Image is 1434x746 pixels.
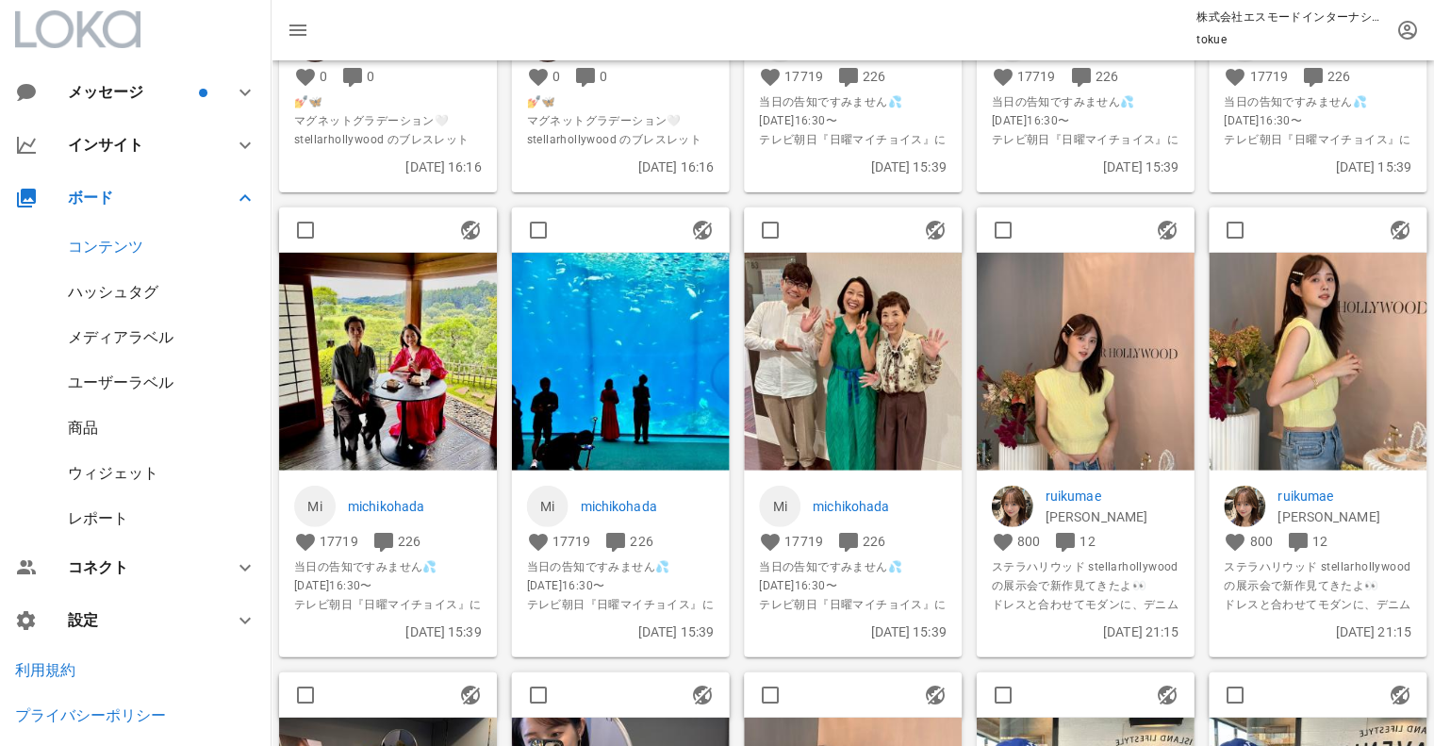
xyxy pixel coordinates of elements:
p: [DATE] 15:39 [527,621,715,641]
img: 1483613554810584_18345518926160474_8120064880245481000_n.jpg [279,253,497,471]
span: 226 [863,533,885,548]
p: tokue [1196,30,1385,49]
span: ステラハリウッド stellarhollywood の展示会で新作見てきたよ👀 [992,556,1179,594]
a: michikohada [348,495,482,516]
p: [DATE] 21:15 [1224,621,1411,641]
p: 𝗸𝗮𝗵𝗼 [348,41,482,61]
p: 熊江琉衣 [1046,506,1179,526]
span: マグネットグラデーション🤍 [527,111,715,130]
span: [DATE]16:30〜 [527,575,715,594]
p: 熊江琉衣 [1277,506,1411,526]
span: Mi [992,20,1033,61]
span: 800 [1249,533,1272,548]
div: メッセージ [68,83,195,101]
span: マグネットグラデーション🤍 [294,111,482,130]
span: 17719 [1017,68,1056,83]
p: [DATE] 16:16 [527,157,715,177]
div: コネクト [68,558,211,576]
span: 当日の告知ですみません💦 [992,92,1179,111]
p: [DATE] 21:15 [992,621,1179,641]
span: [DATE]16:30〜 [759,111,947,130]
span: ドレスと合わせてモダンに、デニムとかTシャツに合わせてカジュアルに…etc [1224,594,1411,651]
span: stellarhollywood のブレスレット✨ [527,130,715,168]
p: [DATE] 15:39 [759,157,947,177]
span: stellarhollywood のブレスレット✨ [294,130,482,168]
span: 0 [367,68,374,83]
a: 利用規約 [15,661,75,679]
span: バッジ [199,89,207,97]
p: 𝗸𝗮𝗵𝗼 [581,41,715,61]
a: Mi [759,20,800,61]
span: テレビ朝日『日曜マイチョイス』に [992,130,1179,149]
p: [DATE] 15:39 [294,621,482,641]
span: 12 [1312,533,1327,548]
a: ウィジェット [68,464,158,482]
span: 226 [630,533,652,548]
span: [DATE]16:30〜 [1224,111,1411,130]
a: ruikumae [1277,485,1411,506]
img: kaho_113_ [527,20,569,61]
img: 1483535555964320_18500432314070952_470136674079954742_n.jpg [1209,253,1426,471]
a: Mi [759,485,800,526]
a: michikohada [581,495,715,516]
a: Mi [294,485,336,526]
div: インサイト [68,136,211,154]
img: 1483534554460417_18500432305070952_8600356941046228056_n.jpg [977,253,1195,471]
span: [DATE]16:30〜 [759,575,947,594]
span: ドレスと合わせてモダンに、デニムとかTシャツに合わせてカジュアルに…etc [992,594,1179,651]
span: 17719 [784,533,823,548]
a: コンテンツ [68,238,143,256]
div: 設定 [68,611,211,629]
span: 12 [1080,533,1095,548]
p: 株式会社エスモードインターナショナル [1196,8,1385,26]
a: ハッシュタグ [68,283,158,301]
span: 226 [1096,68,1118,83]
span: テレビ朝日『日曜マイチョイス』に [1224,130,1411,149]
span: [DATE]16:30〜 [294,575,482,594]
img: ruikumae [1224,485,1265,526]
p: [DATE] 15:39 [759,621,947,641]
img: kaho_113_ [294,20,336,61]
span: テレビ朝日『日曜マイチョイス』に [527,594,715,613]
span: 226 [398,533,420,548]
span: 17719 [784,68,823,83]
p: [DATE] 16:16 [294,157,482,177]
span: テレビ朝日『日曜マイチョイス』に [759,594,947,613]
div: ユーザーラベル [68,373,173,391]
img: ruikumae [992,485,1033,526]
span: 226 [863,68,885,83]
a: 商品 [68,419,98,437]
a: メディアラベル [68,328,173,346]
span: 17719 [552,533,591,548]
p: [DATE] 15:39 [992,157,1179,177]
a: Mi [1224,20,1265,61]
p: [DATE] 15:39 [1224,157,1411,177]
a: Mi [527,485,569,526]
span: 💅🦋 [527,92,715,111]
p: michikohada [813,495,947,516]
span: 当日の告知ですみません💦 [527,556,715,575]
a: プライバシーポリシー [15,706,166,724]
img: 1483614556399973_18345518947160474_4626680704571550134_n.jpg [512,253,730,471]
span: 当日の告知ですみません💦 [759,92,947,111]
span: テレビ朝日『日曜マイチョイス』に [294,594,482,613]
span: [DATE]16:30〜 [992,111,1179,130]
span: 当日の告知ですみません💦 [294,556,482,575]
span: 0 [600,68,607,83]
span: 17719 [1249,68,1288,83]
span: 💅🦋 [294,92,482,111]
span: 17719 [320,533,358,548]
